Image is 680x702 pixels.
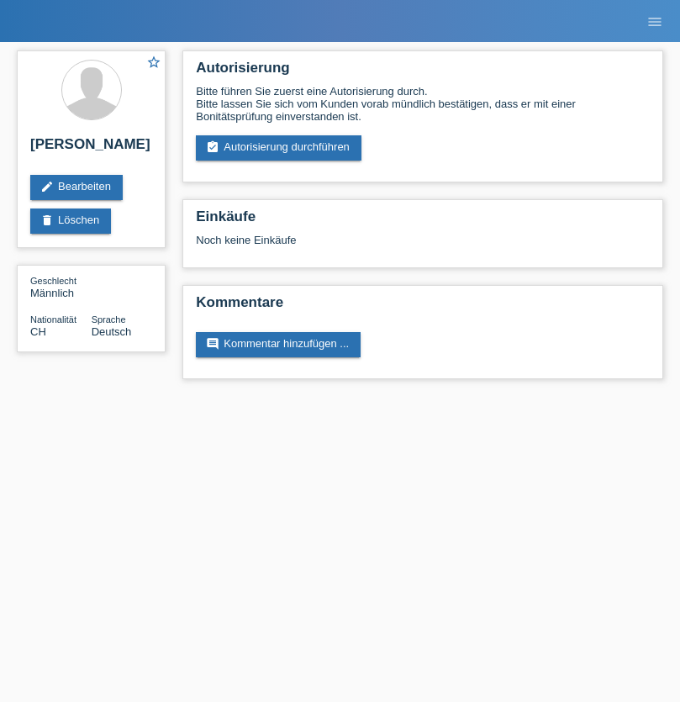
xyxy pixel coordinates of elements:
[30,274,92,299] div: Männlich
[206,140,219,154] i: assignment_turned_in
[196,234,650,259] div: Noch keine Einkäufe
[146,55,161,70] i: star_border
[30,314,76,325] span: Nationalität
[30,208,111,234] a: deleteLöschen
[196,294,650,319] h2: Kommentare
[646,13,663,30] i: menu
[40,180,54,193] i: edit
[30,136,152,161] h2: [PERSON_NAME]
[30,325,46,338] span: Schweiz
[40,214,54,227] i: delete
[146,55,161,72] a: star_border
[206,337,219,351] i: comment
[196,208,650,234] h2: Einkäufe
[196,60,650,85] h2: Autorisierung
[196,135,361,161] a: assignment_turned_inAutorisierung durchführen
[92,325,132,338] span: Deutsch
[638,16,672,26] a: menu
[196,85,650,123] div: Bitte führen Sie zuerst eine Autorisierung durch. Bitte lassen Sie sich vom Kunden vorab mündlich...
[30,175,123,200] a: editBearbeiten
[30,276,76,286] span: Geschlecht
[196,332,361,357] a: commentKommentar hinzufügen ...
[92,314,126,325] span: Sprache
